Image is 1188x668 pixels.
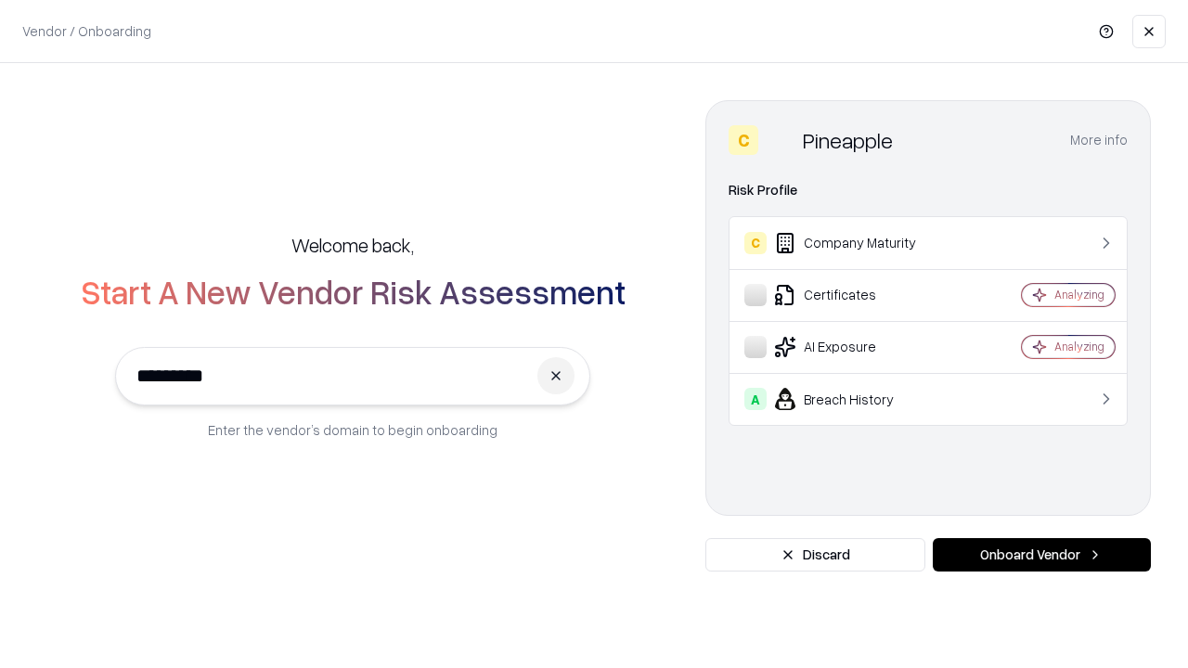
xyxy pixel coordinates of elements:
button: More info [1070,123,1128,157]
div: Certificates [744,284,966,306]
div: A [744,388,767,410]
div: Analyzing [1054,339,1104,354]
div: Company Maturity [744,232,966,254]
div: Breach History [744,388,966,410]
div: Risk Profile [729,179,1128,201]
div: AI Exposure [744,336,966,358]
h2: Start A New Vendor Risk Assessment [81,273,626,310]
div: C [744,232,767,254]
img: Pineapple [766,125,795,155]
div: C [729,125,758,155]
p: Vendor / Onboarding [22,21,151,41]
div: Analyzing [1054,287,1104,302]
div: Pineapple [803,125,893,155]
button: Onboard Vendor [933,538,1151,572]
p: Enter the vendor’s domain to begin onboarding [208,420,497,440]
h5: Welcome back, [291,232,414,258]
button: Discard [705,538,925,572]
